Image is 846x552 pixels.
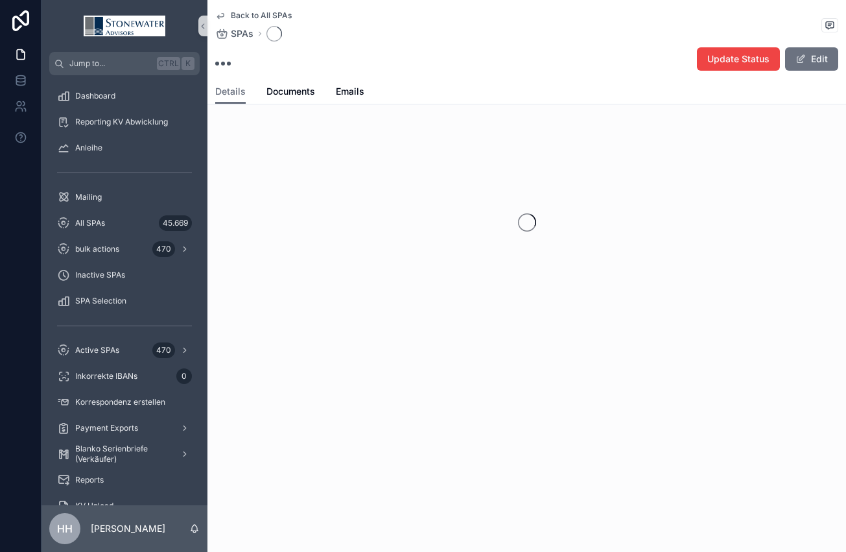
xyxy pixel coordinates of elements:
[49,211,200,235] a: All SPAs45.669
[157,57,180,70] span: Ctrl
[49,494,200,518] a: KV Upload
[84,16,165,36] img: App logo
[75,397,165,407] span: Korrespondenz erstellen
[49,416,200,440] a: Payment Exports
[49,390,200,414] a: Korrespondenz erstellen
[49,263,200,287] a: Inactive SPAs
[707,53,770,66] span: Update Status
[215,10,292,21] a: Back to All SPAs
[215,80,246,104] a: Details
[152,342,175,358] div: 470
[231,10,292,21] span: Back to All SPAs
[75,218,105,228] span: All SPAs
[75,444,170,464] span: Blanko Serienbriefe (Verkäufer)
[49,237,200,261] a: bulk actions470
[75,91,115,101] span: Dashboard
[75,244,119,254] span: bulk actions
[49,84,200,108] a: Dashboard
[91,522,165,535] p: [PERSON_NAME]
[49,442,200,466] a: Blanko Serienbriefe (Verkäufer)
[49,365,200,388] a: Inkorrekte IBANs0
[49,468,200,492] a: Reports
[57,521,73,536] span: HH
[49,186,200,209] a: Mailing
[231,27,253,40] span: SPAs
[75,143,102,153] span: Anleihe
[215,85,246,98] span: Details
[75,501,113,511] span: KV Upload
[49,289,200,313] a: SPA Selection
[49,110,200,134] a: Reporting KV Abwicklung
[215,27,253,40] a: SPAs
[75,296,126,306] span: SPA Selection
[183,58,193,69] span: K
[336,85,364,98] span: Emails
[336,80,364,106] a: Emails
[266,85,315,98] span: Documents
[69,58,152,69] span: Jump to...
[41,75,207,505] div: scrollable content
[49,339,200,362] a: Active SPAs470
[75,270,125,280] span: Inactive SPAs
[266,80,315,106] a: Documents
[785,47,838,71] button: Edit
[75,475,104,485] span: Reports
[75,423,138,433] span: Payment Exports
[152,241,175,257] div: 470
[176,368,192,384] div: 0
[75,117,168,127] span: Reporting KV Abwicklung
[75,345,119,355] span: Active SPAs
[75,192,102,202] span: Mailing
[159,215,192,231] div: 45.669
[697,47,780,71] button: Update Status
[49,136,200,160] a: Anleihe
[49,52,200,75] button: Jump to...CtrlK
[75,371,137,381] span: Inkorrekte IBANs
